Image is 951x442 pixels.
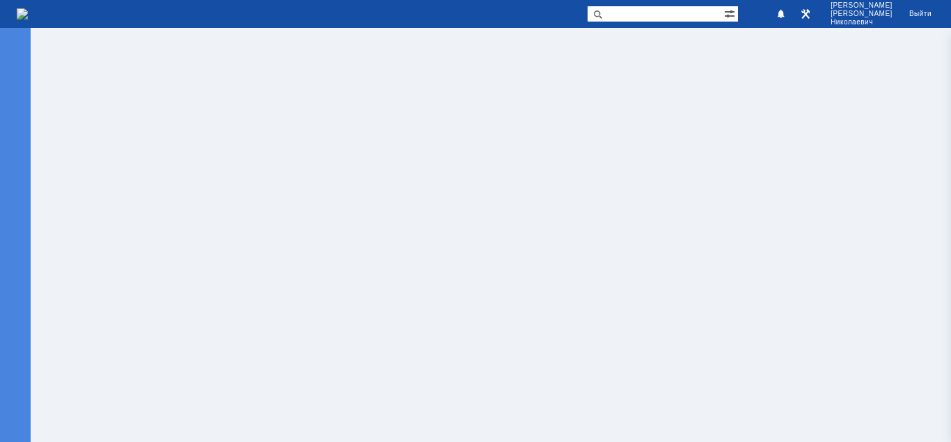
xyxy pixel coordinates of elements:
[831,1,893,10] span: [PERSON_NAME]
[831,18,893,26] span: Николаевич
[724,6,738,19] span: Расширенный поиск
[831,10,893,18] span: [PERSON_NAME]
[797,6,814,22] a: Перейти в интерфейс администратора
[17,8,28,19] img: logo
[17,8,28,19] a: Перейти на домашнюю страницу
